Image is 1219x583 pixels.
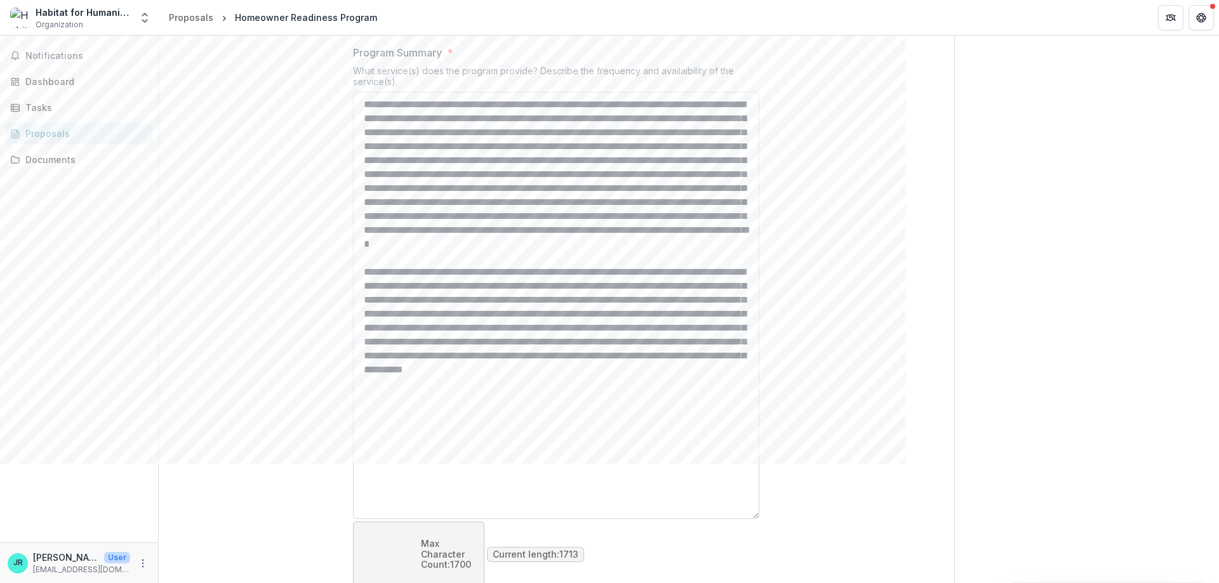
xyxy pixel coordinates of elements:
a: Proposals [5,123,153,144]
div: Dashboard [25,75,143,88]
button: Get Help [1189,5,1214,30]
p: User [104,552,130,563]
p: Max Character Count: 1700 [421,539,479,570]
a: Dashboard [5,71,153,92]
p: [PERSON_NAME] [33,551,99,564]
div: Tasks [25,101,143,114]
button: Partners [1158,5,1183,30]
img: Habitat for Humanity of Eastern Connecticut, Inc. [10,8,30,28]
a: Tasks [5,97,153,118]
div: Documents [25,153,143,166]
div: Jacqueline Richter [13,559,23,567]
div: Homeowner Readiness Program [235,11,377,24]
a: Documents [5,149,153,170]
a: Proposals [164,8,218,27]
p: Current length: 1713 [493,549,578,560]
div: What service(s) does the program provide? Describe the frequency and availaibility of the service... [353,65,759,92]
button: Open entity switcher [136,5,154,30]
div: Habitat for Humanity of Eastern [US_STATE], Inc. [36,6,131,19]
p: [EMAIL_ADDRESS][DOMAIN_NAME] [33,564,130,575]
button: More [135,556,150,571]
div: Proposals [169,11,213,24]
span: Notifications [25,51,148,62]
p: Program Summary [353,45,442,60]
span: Organization [36,19,83,30]
button: Notifications [5,46,153,66]
nav: breadcrumb [164,8,382,27]
div: Proposals [25,127,143,140]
